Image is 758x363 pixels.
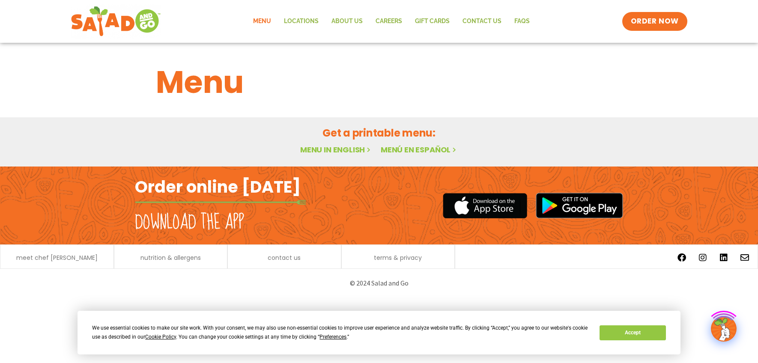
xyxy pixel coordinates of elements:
button: Accept [600,325,665,340]
h2: Get a printable menu: [156,125,602,140]
div: We use essential cookies to make our site work. With your consent, we may also use non-essential ... [92,324,589,342]
a: Menú en español [381,144,458,155]
a: Contact Us [456,12,508,31]
span: Preferences [319,334,346,340]
h1: Menu [156,59,602,105]
a: Careers [369,12,409,31]
a: Menu [247,12,278,31]
h2: Download the app [135,211,244,235]
p: © 2024 Salad and Go [139,277,619,289]
a: ORDER NOW [622,12,687,31]
span: ORDER NOW [631,16,679,27]
a: contact us [268,255,301,261]
img: fork [135,200,306,205]
h2: Order online [DATE] [135,176,301,197]
a: GIFT CARDS [409,12,456,31]
a: terms & privacy [374,255,422,261]
img: appstore [443,192,527,220]
div: Cookie Consent Prompt [78,311,680,354]
img: new-SAG-logo-768×292 [71,4,161,39]
img: google_play [536,193,623,218]
a: nutrition & allergens [140,255,201,261]
a: meet chef [PERSON_NAME] [16,255,98,261]
nav: Menu [247,12,536,31]
a: FAQs [508,12,536,31]
a: Locations [278,12,325,31]
a: Menu in English [300,144,372,155]
span: Cookie Policy [145,334,176,340]
a: About Us [325,12,369,31]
